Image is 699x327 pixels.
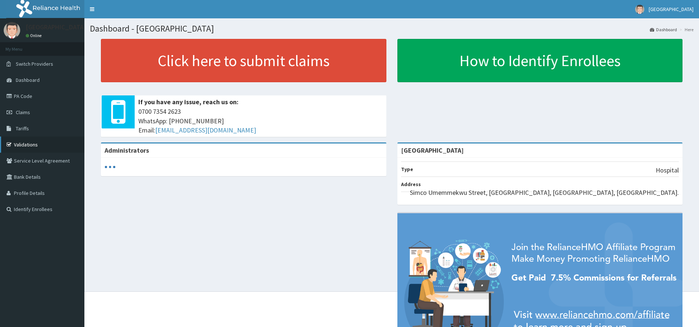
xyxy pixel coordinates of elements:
[16,109,30,116] span: Claims
[155,126,256,134] a: [EMAIL_ADDRESS][DOMAIN_NAME]
[138,98,239,106] b: If you have any issue, reach us on:
[105,146,149,155] b: Administrators
[401,181,421,188] b: Address
[656,166,679,175] p: Hospital
[26,24,86,30] p: [GEOGRAPHIC_DATA]
[16,125,29,132] span: Tariffs
[105,161,116,172] svg: audio-loading
[26,33,43,38] a: Online
[650,26,677,33] a: Dashboard
[16,61,53,67] span: Switch Providers
[16,77,40,83] span: Dashboard
[401,146,464,155] strong: [GEOGRAPHIC_DATA]
[90,24,693,33] h1: Dashboard - [GEOGRAPHIC_DATA]
[138,107,383,135] span: 0700 7354 2623 WhatsApp: [PHONE_NUMBER] Email:
[678,26,693,33] li: Here
[397,39,683,82] a: How to Identify Enrollees
[410,188,679,197] p: Simco Umemmekwu Street, [GEOGRAPHIC_DATA], [GEOGRAPHIC_DATA], [GEOGRAPHIC_DATA].
[101,39,386,82] a: Click here to submit claims
[4,22,20,39] img: User Image
[635,5,644,14] img: User Image
[401,166,413,172] b: Type
[649,6,693,12] span: [GEOGRAPHIC_DATA]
